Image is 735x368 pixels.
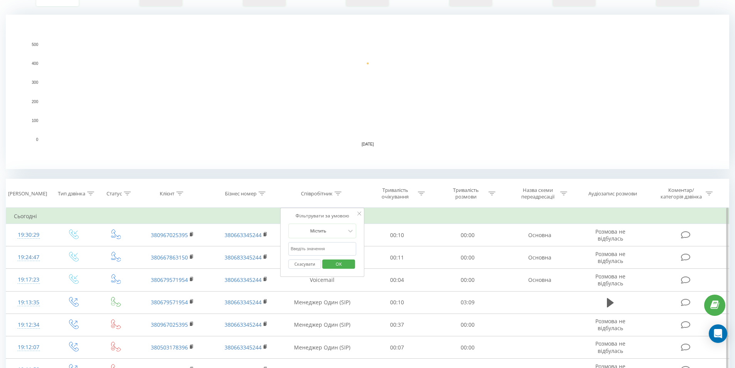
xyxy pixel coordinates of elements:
a: 380663345244 [225,231,262,239]
td: 00:10 [362,224,433,246]
div: Аудіозапис розмови [588,190,637,197]
div: Тривалість очікування [375,187,416,200]
td: Сьогодні [6,209,729,224]
div: 19:24:47 [14,250,44,265]
text: 200 [32,100,38,104]
a: 380679571954 [151,298,188,306]
td: 00:00 [433,314,503,336]
td: Менеджер Один (SIP) [283,336,362,359]
td: 00:00 [433,336,503,359]
div: Співробітник [301,190,333,197]
button: OK [322,259,355,269]
td: Основна [503,246,576,269]
div: Статус [106,190,122,197]
text: 400 [32,61,38,66]
td: 00:37 [362,314,433,336]
svg: A chart. [6,15,729,169]
div: Клієнт [160,190,174,197]
a: 380663345244 [225,344,262,351]
a: 380967025395 [151,321,188,328]
div: Open Intercom Messenger [709,324,727,343]
span: Розмова не відбулась [595,250,625,265]
button: Скасувати [288,259,321,269]
text: 0 [36,137,38,142]
span: Розмова не відбулась [595,228,625,242]
a: 380663345244 [225,276,262,283]
div: Фільтрувати за умовою [288,212,356,220]
td: 00:00 [433,224,503,246]
a: 380503178396 [151,344,188,351]
div: Назва схеми переадресації [517,187,558,200]
input: Введіть значення [288,242,356,256]
td: Основна [503,224,576,246]
text: 100 [32,119,38,123]
a: 380667863150 [151,254,188,261]
td: 00:07 [362,336,433,359]
a: 380663345244 [225,298,262,306]
span: OK [328,258,350,270]
div: [PERSON_NAME] [8,190,47,197]
td: 00:04 [362,269,433,291]
a: 380683345244 [225,254,262,261]
td: 00:00 [433,269,503,291]
td: Менеджер Один (SIP) [283,291,362,314]
div: 19:13:35 [14,295,44,310]
div: 19:30:29 [14,227,44,243]
span: Розмова не відбулась [595,340,625,354]
div: Тип дзвінка [58,190,85,197]
span: Розмова не відбулась [595,273,625,287]
a: 380967025395 [151,231,188,239]
td: 00:10 [362,291,433,314]
td: 00:11 [362,246,433,269]
div: 19:12:07 [14,340,44,355]
div: 19:17:23 [14,272,44,287]
a: 380679571954 [151,276,188,283]
span: Розмова не відбулась [595,317,625,332]
td: Основна [503,269,576,291]
td: 03:09 [433,291,503,314]
td: 00:00 [433,246,503,269]
div: Коментар/категорія дзвінка [659,187,704,200]
a: 380663345244 [225,321,262,328]
td: Voicemail [283,269,362,291]
text: 300 [32,81,38,85]
text: [DATE] [362,142,374,146]
div: Бізнес номер [225,190,257,197]
div: Тривалість розмови [445,187,487,200]
text: 500 [32,42,38,47]
td: Менеджер Один (SIP) [283,314,362,336]
div: 19:12:34 [14,317,44,332]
